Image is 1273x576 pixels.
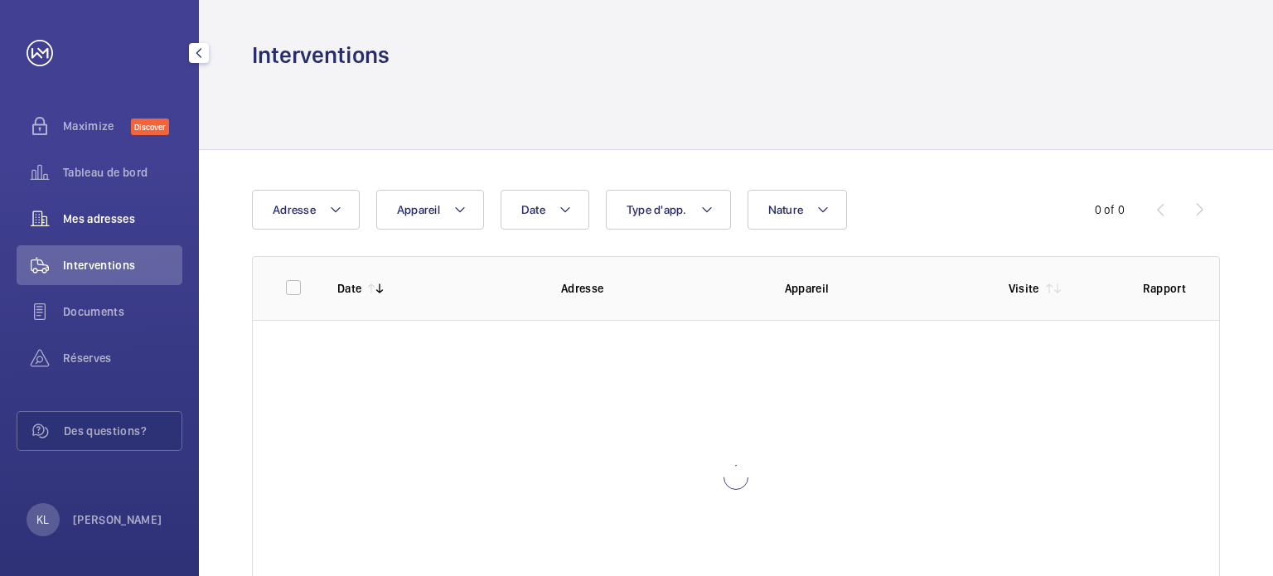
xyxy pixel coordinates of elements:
p: Date [337,280,361,297]
p: Appareil [785,280,982,297]
button: Date [501,190,589,230]
p: Rapport [1143,280,1186,297]
span: Réserves [63,350,182,366]
span: Appareil [397,203,440,216]
button: Appareil [376,190,484,230]
span: Documents [63,303,182,320]
h1: Interventions [252,40,390,70]
span: Mes adresses [63,211,182,227]
span: Discover [131,119,169,135]
span: Adresse [273,203,316,216]
span: Interventions [63,257,182,273]
span: Nature [768,203,804,216]
span: Type d'app. [627,203,687,216]
button: Type d'app. [606,190,731,230]
span: Tableau de bord [63,164,182,181]
span: Des questions? [64,423,182,439]
button: Nature [748,190,848,230]
button: Adresse [252,190,360,230]
p: KL [36,511,49,528]
span: Maximize [63,118,131,134]
span: Date [521,203,545,216]
p: Adresse [561,280,758,297]
p: [PERSON_NAME] [73,511,162,528]
p: Visite [1009,280,1039,297]
div: 0 of 0 [1095,201,1125,218]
